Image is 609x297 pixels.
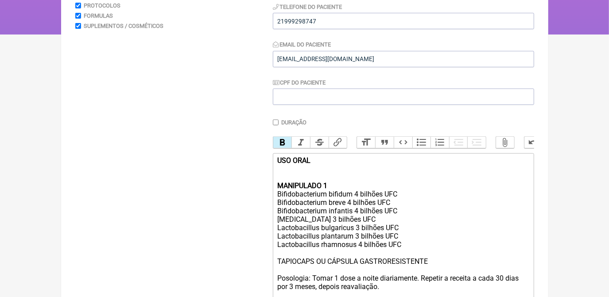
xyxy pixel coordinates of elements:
[431,137,449,148] button: Numbers
[273,4,342,10] label: Telefone do Paciente
[291,137,310,148] button: Italic
[375,137,394,148] button: Quote
[524,137,543,148] button: Undo
[84,12,113,19] label: Formulas
[84,23,163,29] label: Suplementos / Cosméticos
[273,79,326,86] label: CPF do Paciente
[467,137,486,148] button: Increase Level
[412,137,431,148] button: Bullets
[310,137,329,148] button: Strikethrough
[394,137,412,148] button: Code
[277,156,327,190] strong: USO ORAL MANIPULADO 1
[357,137,376,148] button: Heading
[273,41,331,48] label: Email do Paciente
[84,2,120,9] label: Protocolos
[449,137,468,148] button: Decrease Level
[496,137,515,148] button: Attach Files
[329,137,347,148] button: Link
[281,119,306,126] label: Duração
[273,137,292,148] button: Bold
